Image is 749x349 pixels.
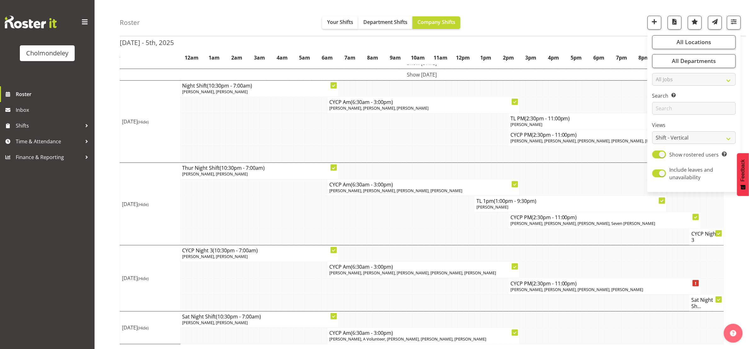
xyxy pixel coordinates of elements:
[565,50,588,65] th: 5pm
[26,49,68,58] div: Cholmondeley
[120,163,181,245] td: [DATE]
[633,50,655,65] th: 8pm
[182,83,337,89] h4: Night Shift
[476,198,665,204] h4: TL 1pm
[329,330,517,336] h4: CYCP Am
[329,270,496,276] span: [PERSON_NAME], [PERSON_NAME], [PERSON_NAME], [PERSON_NAME], [PERSON_NAME]
[670,166,713,181] span: Include leaves and unavailability
[727,16,741,30] button: Filter Shifts
[329,264,517,270] h4: CYCP Am
[226,50,248,65] th: 2am
[525,115,570,122] span: (2:30pm - 11:00pm)
[363,19,407,26] span: Department Shifts
[248,50,271,65] th: 3am
[670,151,719,158] span: Show rostered users
[16,152,82,162] span: Finance & Reporting
[740,159,746,181] span: Feedback
[182,247,337,254] h4: CYCP Night 3
[182,320,248,325] span: [PERSON_NAME], [PERSON_NAME]
[358,16,412,29] button: Department Shifts
[182,165,337,171] h4: Thur Night Shift
[648,16,661,30] button: Add a new shift
[361,50,384,65] th: 8am
[497,50,520,65] th: 2pm
[329,336,486,342] span: [PERSON_NAME], A Volunteer, [PERSON_NAME], [PERSON_NAME], [PERSON_NAME]
[652,35,736,49] button: All Locations
[207,82,252,89] span: (10:30pm - 7:00am)
[138,202,149,207] span: (Hide)
[120,19,140,26] h4: Roster
[180,50,203,65] th: 12am
[610,50,633,65] th: 7pm
[5,16,57,28] img: Rosterit website logo
[406,50,429,65] th: 10am
[293,50,316,65] th: 5am
[532,214,577,221] span: (2:30pm - 11:00pm)
[339,50,361,65] th: 7am
[384,50,406,65] th: 9am
[16,89,91,99] span: Roster
[652,92,736,100] label: Search
[16,137,82,146] span: Time & Attendance
[351,181,393,188] span: (6:30am - 3:00pm)
[510,138,677,144] span: [PERSON_NAME], [PERSON_NAME], [PERSON_NAME], [PERSON_NAME], [PERSON_NAME]
[412,16,460,29] button: Company Shifts
[652,122,736,129] label: Views
[203,50,226,65] th: 1am
[329,99,517,105] h4: CYCP Am
[668,16,682,30] button: Download a PDF of the roster according to the set date range.
[730,330,736,336] img: help-xxl-2.png
[510,132,699,138] h4: CYCP PM
[138,325,149,331] span: (Hide)
[475,50,497,65] th: 1pm
[16,105,91,115] span: Inbox
[688,16,702,30] button: Highlight an important date within the roster.
[182,254,248,259] span: [PERSON_NAME], [PERSON_NAME]
[271,50,293,65] th: 4am
[677,38,711,46] span: All Locations
[542,50,565,65] th: 4pm
[327,19,353,26] span: Your Shifts
[494,197,536,204] span: (1:00pm - 9:30pm)
[120,311,181,344] td: [DATE]
[418,19,455,26] span: Company Shifts
[316,50,339,65] th: 6am
[510,280,699,287] h4: CYCP PM
[691,297,722,309] h4: Sat Night Sh...
[652,54,736,68] button: All Departments
[510,220,655,226] span: [PERSON_NAME], [PERSON_NAME], [PERSON_NAME], Seven [PERSON_NAME]
[691,231,722,243] h4: CYCP Night 3
[672,57,716,65] span: All Departments
[329,188,462,193] span: [PERSON_NAME], [PERSON_NAME], [PERSON_NAME], [PERSON_NAME]
[120,69,724,80] td: Show [DATE]
[510,115,699,122] h4: TL PM
[351,263,393,270] span: (6:30am - 3:00pm)
[737,153,749,196] button: Feedback - Show survey
[351,99,393,106] span: (6:30am - 3:00pm)
[213,247,258,254] span: (10:30pm - 7:00am)
[322,16,358,29] button: Your Shifts
[452,50,475,65] th: 12pm
[652,102,736,115] input: Search
[220,164,265,171] span: (10:30pm - 7:00am)
[329,105,429,111] span: [PERSON_NAME], [PERSON_NAME], [PERSON_NAME]
[16,121,82,130] span: Shifts
[510,287,643,292] span: [PERSON_NAME], [PERSON_NAME], [PERSON_NAME], [PERSON_NAME]
[429,50,452,65] th: 11am
[708,16,722,30] button: Send a list of all shifts for the selected filtered period to all rostered employees.
[120,38,174,47] h2: [DATE] - 5th, 2025
[532,131,577,138] span: (2:30pm - 11:00pm)
[510,122,542,127] span: [PERSON_NAME]
[138,276,149,281] span: (Hide)
[588,50,610,65] th: 6pm
[138,119,149,125] span: (Hide)
[182,171,248,177] span: [PERSON_NAME], [PERSON_NAME]
[120,80,181,163] td: [DATE]
[120,245,181,312] td: [DATE]
[216,313,261,320] span: (10:30pm - 7:00am)
[351,329,393,336] span: (6:30am - 3:00pm)
[520,50,542,65] th: 3pm
[182,89,248,94] span: [PERSON_NAME], [PERSON_NAME]
[510,214,699,220] h4: CYCP PM
[329,181,517,188] h4: CYCP Am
